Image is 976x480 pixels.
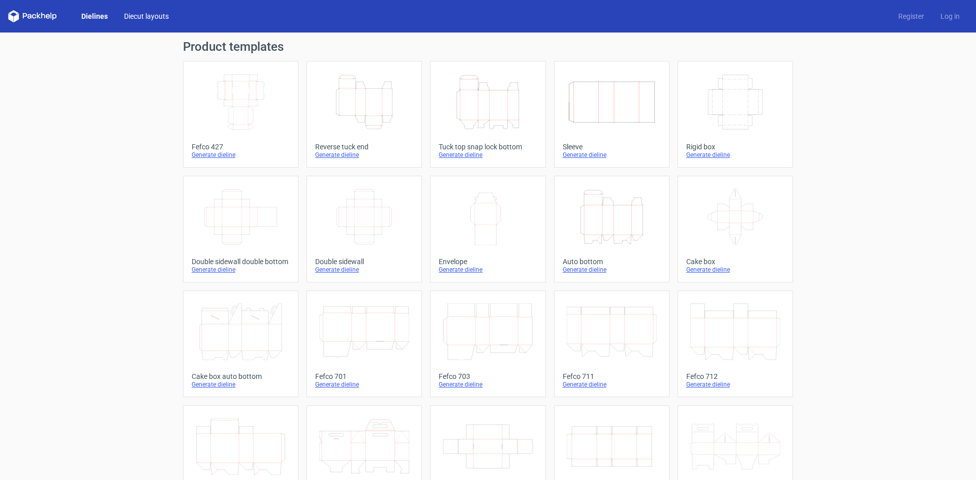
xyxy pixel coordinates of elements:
[183,176,298,282] a: Double sidewall double bottomGenerate dieline
[439,258,537,266] div: Envelope
[192,380,290,389] div: Generate dieline
[315,151,413,159] div: Generate dieline
[932,11,968,21] a: Log in
[315,380,413,389] div: Generate dieline
[315,372,413,380] div: Fefco 701
[192,143,290,151] div: Fefco 427
[686,380,784,389] div: Generate dieline
[192,258,290,266] div: Double sidewall double bottom
[183,291,298,397] a: Cake box auto bottomGenerate dieline
[890,11,932,21] a: Register
[563,151,661,159] div: Generate dieline
[678,176,793,282] a: Cake boxGenerate dieline
[563,372,661,380] div: Fefco 711
[439,372,537,380] div: Fefco 703
[554,291,669,397] a: Fefco 711Generate dieline
[430,61,545,168] a: Tuck top snap lock bottomGenerate dieline
[686,266,784,274] div: Generate dieline
[183,41,793,53] h1: Product templates
[678,291,793,397] a: Fefco 712Generate dieline
[315,266,413,274] div: Generate dieline
[554,61,669,168] a: SleeveGenerate dieline
[563,143,661,151] div: Sleeve
[192,266,290,274] div: Generate dieline
[686,258,784,266] div: Cake box
[439,266,537,274] div: Generate dieline
[307,291,422,397] a: Fefco 701Generate dieline
[307,176,422,282] a: Double sidewallGenerate dieline
[686,151,784,159] div: Generate dieline
[116,11,177,21] a: Diecut layouts
[563,380,661,389] div: Generate dieline
[554,176,669,282] a: Auto bottomGenerate dieline
[430,176,545,282] a: EnvelopeGenerate dieline
[686,143,784,151] div: Rigid box
[315,258,413,266] div: Double sidewall
[686,372,784,380] div: Fefco 712
[678,61,793,168] a: Rigid boxGenerate dieline
[192,372,290,380] div: Cake box auto bottom
[439,143,537,151] div: Tuck top snap lock bottom
[307,61,422,168] a: Reverse tuck endGenerate dieline
[563,258,661,266] div: Auto bottom
[439,151,537,159] div: Generate dieline
[73,11,116,21] a: Dielines
[183,61,298,168] a: Fefco 427Generate dieline
[563,266,661,274] div: Generate dieline
[430,291,545,397] a: Fefco 703Generate dieline
[315,143,413,151] div: Reverse tuck end
[439,380,537,389] div: Generate dieline
[192,151,290,159] div: Generate dieline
